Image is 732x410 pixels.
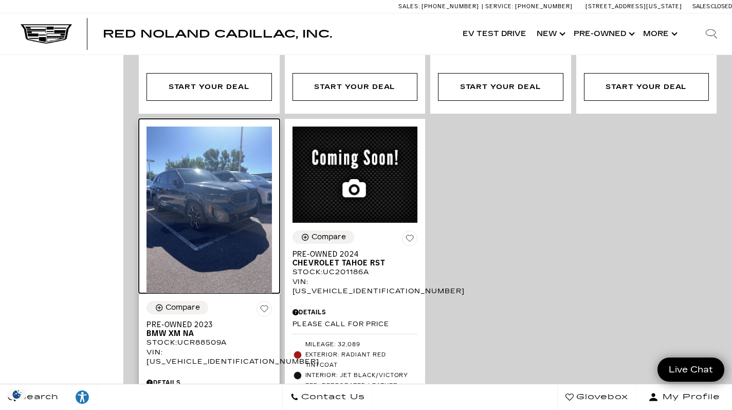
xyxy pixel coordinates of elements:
a: Red Noland Cadillac, Inc. [103,29,332,39]
a: Service: [PHONE_NUMBER] [482,4,575,9]
a: Pre-Owned 2023BMW XM NA [147,320,272,338]
div: Start Your Deal [438,73,563,101]
span: My Profile [658,390,720,404]
section: Click to Open Cookie Consent Modal [5,389,29,400]
span: Search [16,390,59,404]
img: 2024 Chevrolet Tahoe RST [292,127,418,223]
a: Sales: [PHONE_NUMBER] [398,4,482,9]
div: Pricing Details - Pre-Owned 2023 BMW XM NA [147,378,272,387]
img: 2023 BMW XM NA [147,127,272,294]
span: Sales: [398,3,420,10]
div: Pricing Details - Pre-Owned 2024 Chevrolet Tahoe RST [292,308,418,317]
div: Explore your accessibility options [67,389,98,405]
button: Save Vehicle [257,301,272,320]
span: Service: [485,3,514,10]
button: More [638,13,681,55]
div: Compare [166,303,200,312]
div: Start Your Deal [169,81,250,93]
a: EV Test Drive [457,13,532,55]
div: Stock : UC201186A [292,268,418,277]
div: Start Your Deal [314,81,395,93]
span: Sales: [692,3,711,10]
div: Start Your Deal [147,73,272,101]
img: Cadillac Dark Logo with Cadillac White Text [21,24,72,44]
span: Pre-Owned 2024 [292,250,410,259]
li: Mileage: 32,089 [292,340,418,350]
span: Closed [711,3,732,10]
span: Red Noland Cadillac, Inc. [103,28,332,40]
div: Start Your Deal [292,73,418,101]
div: Compare [312,233,346,242]
div: VIN: [US_VEHICLE_IDENTIFICATION_NUMBER] [147,348,272,366]
img: Opt-Out Icon [5,389,29,400]
div: Stock : UCR88509A [147,338,272,347]
span: [PHONE_NUMBER] [515,3,573,10]
a: [STREET_ADDRESS][US_STATE] [585,3,682,10]
a: Pre-Owned [569,13,638,55]
a: Live Chat [657,358,724,382]
span: Pre-Owned 2023 [147,320,264,329]
div: Search [691,13,732,55]
button: Save Vehicle [402,230,417,250]
a: New [532,13,569,55]
span: BMW XM NA [147,329,264,338]
a: Contact Us [282,384,373,410]
span: Contact Us [299,390,365,404]
a: Glovebox [557,384,636,410]
span: Exterior: Radiant Red Tintcoat [305,350,418,370]
a: Explore your accessibility options [67,384,98,410]
span: Please call for price [292,320,389,328]
span: Glovebox [574,390,628,404]
div: Start Your Deal [460,81,541,93]
div: VIN: [US_VEHICLE_IDENTIFICATION_NUMBER] [292,277,418,296]
span: [PHONE_NUMBER] [422,3,479,10]
button: Compare Vehicle [147,301,208,314]
div: Start Your Deal [584,73,709,101]
div: Start Your Deal [606,81,687,93]
span: Live Chat [664,364,718,376]
span: Chevrolet Tahoe RST [292,259,410,268]
button: Compare Vehicle [292,230,354,244]
button: Open user profile menu [636,384,732,410]
a: Pre-Owned 2024Chevrolet Tahoe RST [292,250,418,268]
